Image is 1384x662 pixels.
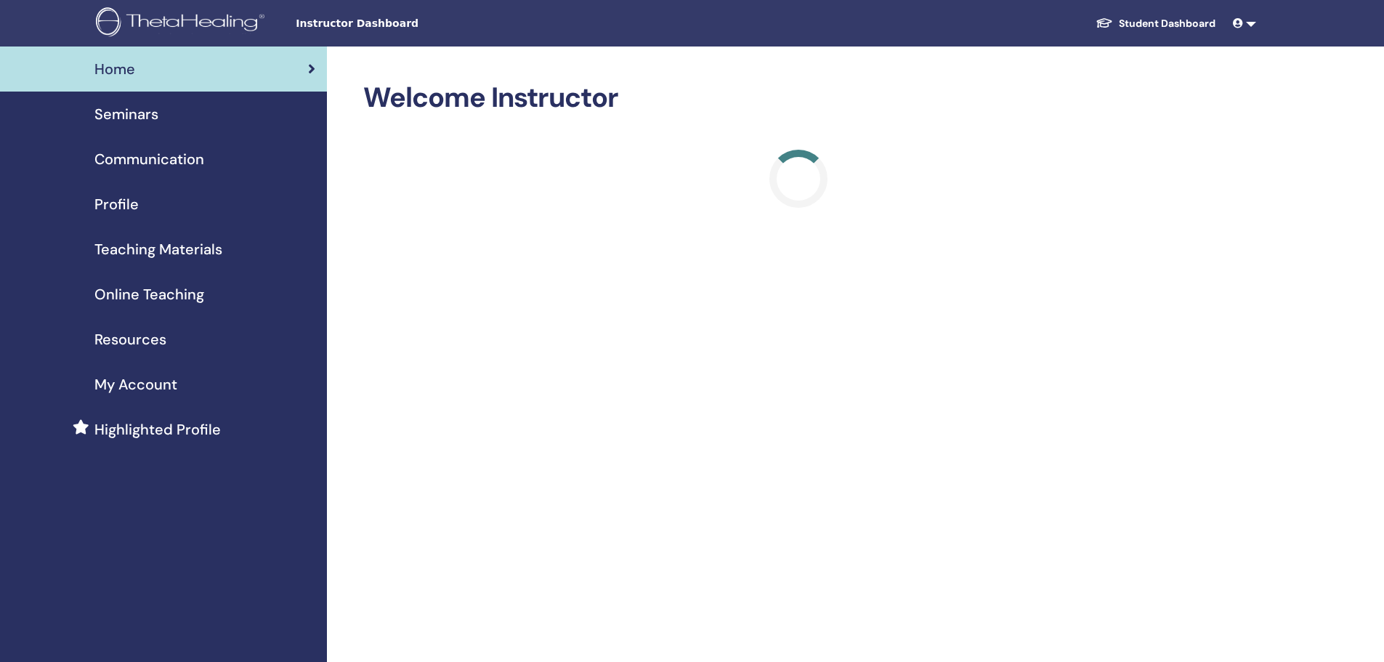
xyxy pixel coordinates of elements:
[1084,10,1227,37] a: Student Dashboard
[296,16,514,31] span: Instructor Dashboard
[94,58,135,80] span: Home
[96,7,270,40] img: logo.png
[1096,17,1113,29] img: graduation-cap-white.svg
[94,103,158,125] span: Seminars
[94,419,221,440] span: Highlighted Profile
[94,148,204,170] span: Communication
[363,81,1234,115] h2: Welcome Instructor
[94,374,177,395] span: My Account
[94,238,222,260] span: Teaching Materials
[94,328,166,350] span: Resources
[94,193,139,215] span: Profile
[94,283,204,305] span: Online Teaching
